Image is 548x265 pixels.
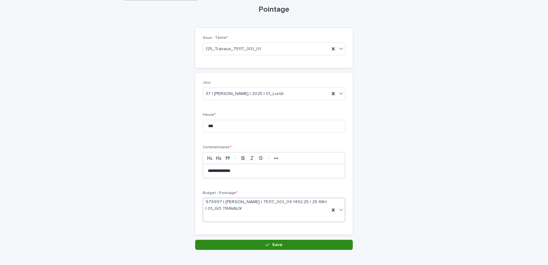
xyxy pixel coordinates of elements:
span: Budget - Pointage [203,191,237,195]
span: Jour [203,81,211,85]
span: 125_Travaux_75117_001_01 [206,46,261,52]
span: Sous - Tâche [203,36,228,40]
span: Commentaires [203,145,231,149]
span: 37 | [PERSON_NAME] | 2025 | 01_Lundi [206,91,283,97]
span: 979997 | [PERSON_NAME] | 75117_001_01| 1492.25 | 25.48H | 01_GO TRAVAUX [206,199,327,212]
span: Save [272,243,283,247]
h1: Pointage [195,5,353,14]
strong: ••• [274,156,279,161]
span: Heure [203,113,216,117]
button: Save [195,240,353,250]
button: ••• [272,154,281,162]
